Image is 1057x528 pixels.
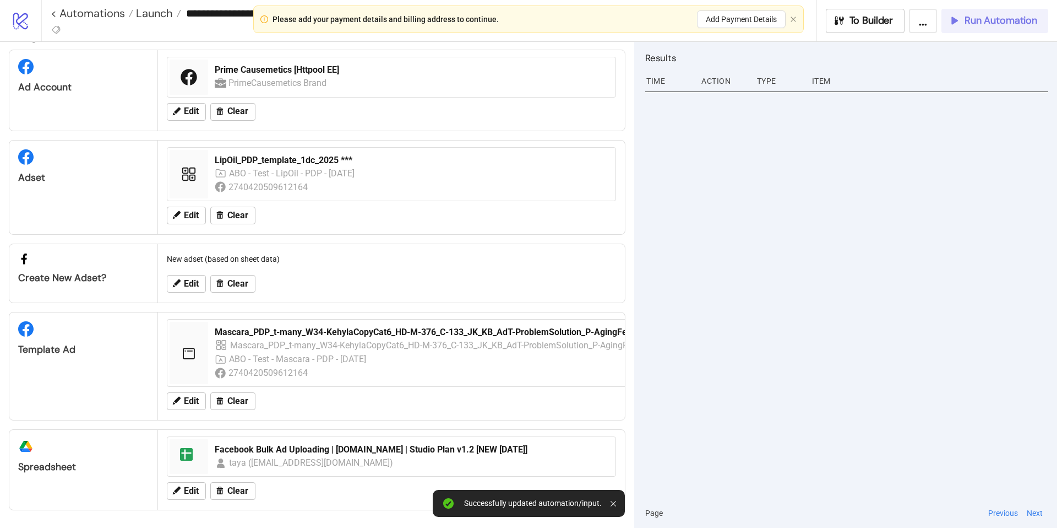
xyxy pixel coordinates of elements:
a: < Automations [51,8,133,19]
div: New adset (based on sheet data) [162,249,620,270]
button: Clear [210,103,255,121]
h2: Results [645,51,1048,65]
button: Clear [210,392,255,410]
span: exclamation-circle [260,15,268,23]
span: Edit [184,279,199,289]
span: Edit [184,211,199,220]
button: Clear [210,207,255,224]
button: Next [1023,507,1046,519]
div: Item [811,71,1048,91]
span: Run Automation [965,14,1037,27]
span: Add Payment Details [706,15,777,24]
div: 2740420509612164 [228,180,309,194]
span: Clear [227,211,248,220]
span: Edit [184,486,199,496]
button: Clear [210,275,255,293]
div: 2740420509612164 [228,366,309,380]
span: Clear [227,396,248,406]
button: Add Payment Details [697,10,786,28]
div: Time [645,71,693,91]
div: Prime Causemetics [Httpool EE] [215,64,609,76]
div: Adset [18,171,149,184]
div: Create new adset? [18,272,149,284]
a: Launch [133,8,181,19]
button: Edit [167,275,206,293]
div: Ad Account [18,81,149,94]
button: close [790,16,797,23]
button: Clear [210,482,255,500]
button: Previous [985,507,1021,519]
button: Run Automation [941,9,1048,33]
button: Edit [167,482,206,500]
span: To Builder [849,14,893,27]
div: Spreadsheet [18,461,149,473]
div: ABO - Test - Mascara - PDP - [DATE] [229,352,367,366]
button: Edit [167,392,206,410]
span: Edit [184,106,199,116]
div: Type [756,71,803,91]
button: To Builder [826,9,905,33]
button: Edit [167,207,206,224]
div: Action [700,71,748,91]
span: Clear [227,486,248,496]
div: PrimeCausemetics Brand [228,76,328,90]
div: Please add your payment details and billing address to continue. [273,13,499,25]
div: Template Ad [18,343,149,356]
div: ABO - Test - LipOil - PDP - [DATE] [229,166,356,180]
div: Successfully updated automation/input. [464,499,602,508]
span: Clear [227,279,248,289]
span: Edit [184,396,199,406]
button: Edit [167,103,206,121]
button: ... [909,9,937,33]
div: Facebook Bulk Ad Uploading | [DOMAIN_NAME] | Studio Plan v1.2 [NEW [DATE]] [215,444,609,456]
span: Page [645,507,663,519]
span: Clear [227,106,248,116]
div: taya ([EMAIL_ADDRESS][DOMAIN_NAME]) [229,456,394,470]
span: Launch [133,6,173,20]
div: LipOil_PDP_template_1dc_2025 *** [215,154,609,166]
